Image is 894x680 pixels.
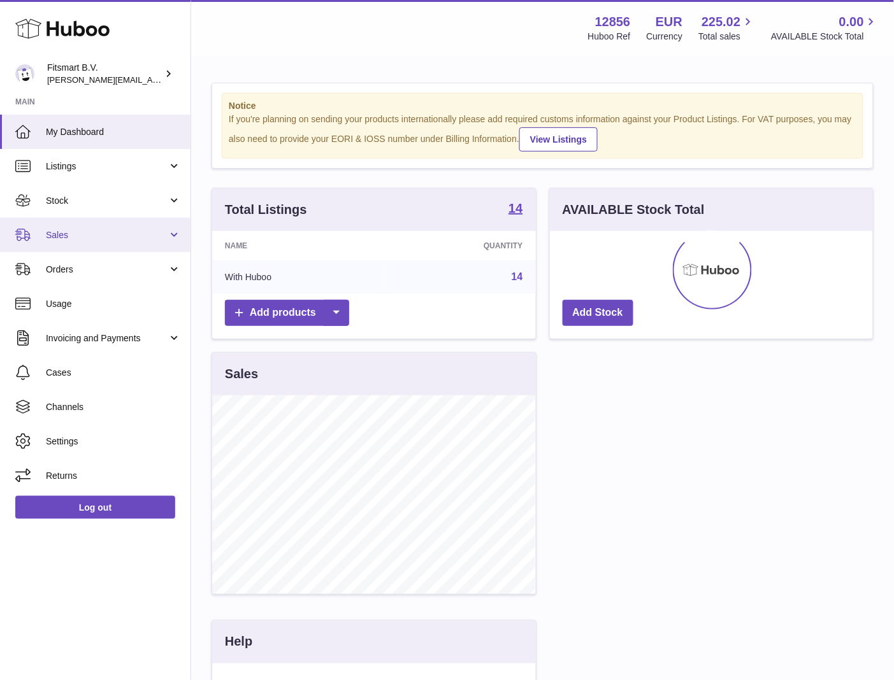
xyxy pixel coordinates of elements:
th: Quantity [383,231,536,260]
a: 14 [512,271,523,282]
img: jonathan@leaderoo.com [15,64,34,83]
a: Add Stock [563,300,633,326]
strong: 12856 [595,13,631,31]
span: Invoicing and Payments [46,332,168,344]
span: Orders [46,264,168,276]
a: 14 [508,202,523,217]
div: Fitsmart B.V. [47,62,162,86]
strong: Notice [229,100,856,112]
span: Sales [46,229,168,241]
strong: EUR [656,13,682,31]
strong: 14 [508,202,523,215]
div: Huboo Ref [588,31,631,43]
a: Log out [15,496,175,519]
span: 225.02 [702,13,740,31]
span: Cases [46,367,181,379]
span: [PERSON_NAME][EMAIL_ADDRESS][DOMAIN_NAME] [47,74,256,85]
span: Stock [46,195,168,207]
td: With Huboo [212,260,383,294]
a: 0.00 AVAILABLE Stock Total [771,13,879,43]
a: Add products [225,300,349,326]
a: 225.02 Total sales [698,13,755,43]
span: Usage [46,298,181,310]
span: Returns [46,470,181,482]
span: 0.00 [839,13,864,31]
div: Currency [647,31,683,43]
span: Total sales [698,31,755,43]
a: View Listings [519,127,598,152]
span: My Dashboard [46,126,181,138]
th: Name [212,231,383,260]
span: Listings [46,160,168,173]
h3: Sales [225,365,258,383]
div: If you're planning on sending your products internationally please add required customs informati... [229,113,856,152]
h3: AVAILABLE Stock Total [563,201,705,218]
h3: Help [225,634,252,651]
span: AVAILABLE Stock Total [771,31,879,43]
h3: Total Listings [225,201,307,218]
span: Channels [46,401,181,413]
span: Settings [46,436,181,448]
